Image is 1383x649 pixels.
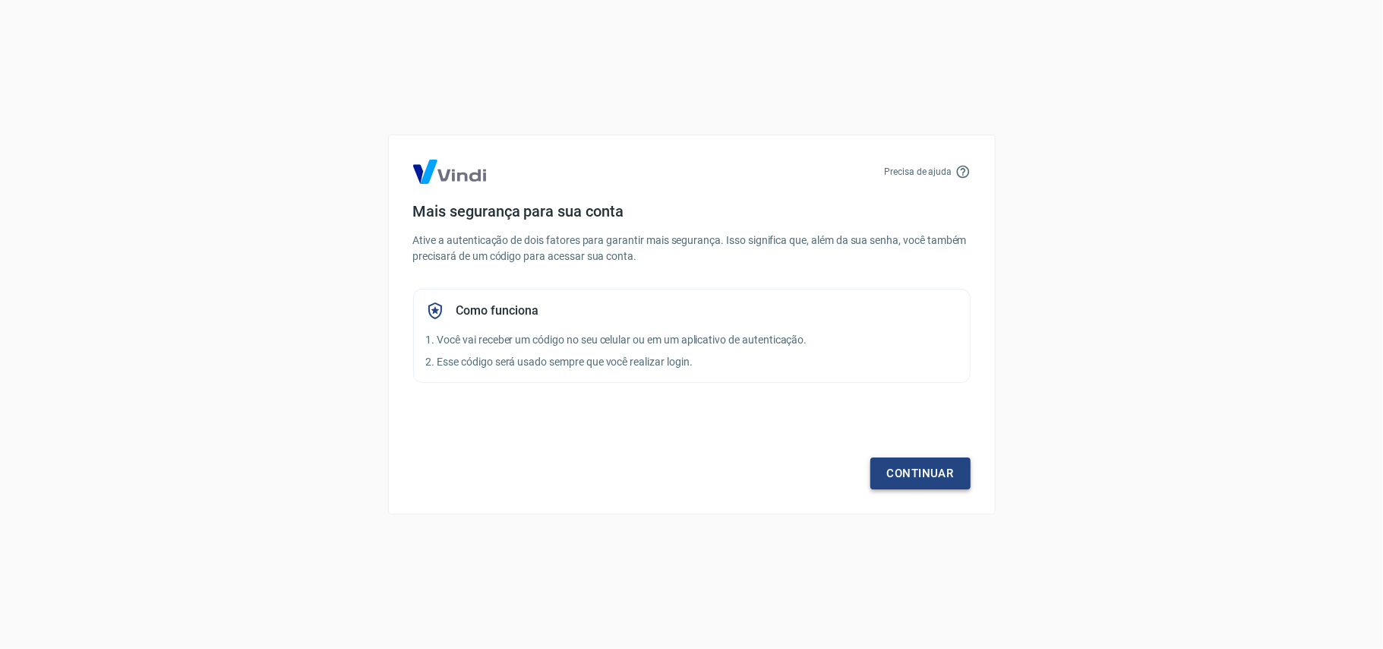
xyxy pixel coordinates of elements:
p: Ative a autenticação de dois fatores para garantir mais segurança. Isso significa que, além da su... [413,233,971,264]
img: Logo Vind [413,160,486,184]
a: Continuar [870,457,971,489]
h4: Mais segurança para sua conta [413,202,971,220]
p: 2. Esse código será usado sempre que você realizar login. [426,354,958,370]
h5: Como funciona [456,303,538,318]
p: 1. Você vai receber um código no seu celular ou em um aplicativo de autenticação. [426,332,958,348]
p: Precisa de ajuda [884,165,952,179]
